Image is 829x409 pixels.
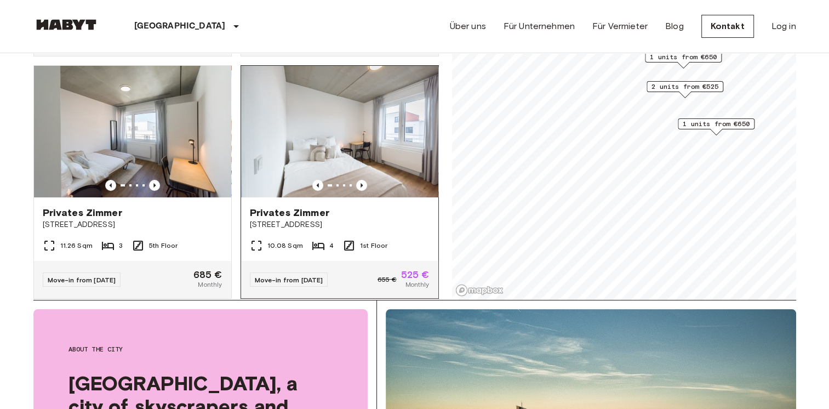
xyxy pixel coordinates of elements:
[665,20,684,33] a: Blog
[149,180,160,191] button: Previous image
[241,65,439,299] a: Marketing picture of unit DE-04-037-006-04QPrevious imagePrevious imagePrivates Zimmer[STREET_ADD...
[678,118,754,135] div: Map marker
[450,20,486,33] a: Über uns
[683,119,750,129] span: 1 units from €650
[401,270,430,280] span: 525 €
[647,81,723,98] div: Map marker
[312,180,323,191] button: Previous image
[250,219,430,230] span: [STREET_ADDRESS]
[356,180,367,191] button: Previous image
[34,66,231,197] img: Marketing picture of unit DE-04-037-023-01Q
[33,19,99,30] img: Habyt
[105,180,116,191] button: Previous image
[193,270,222,280] span: 685 €
[360,241,387,251] span: 1st Floor
[329,241,334,251] span: 4
[267,241,303,251] span: 10.08 Sqm
[645,52,722,69] div: Map marker
[241,66,438,197] img: Marketing picture of unit DE-04-037-006-04Q
[771,20,796,33] a: Log in
[650,52,717,62] span: 1 units from €650
[455,284,504,297] a: Mapbox logo
[33,65,232,299] a: Marketing picture of unit DE-04-037-023-01QPrevious imagePrevious imagePrivates Zimmer[STREET_ADD...
[504,20,575,33] a: Für Unternehmen
[405,280,429,289] span: Monthly
[68,344,333,354] span: About the city
[255,276,323,284] span: Move-in from [DATE]
[701,15,754,38] a: Kontakt
[250,206,329,219] span: Privates Zimmer
[119,241,123,251] span: 3
[134,20,226,33] p: [GEOGRAPHIC_DATA]
[198,280,222,289] span: Monthly
[43,219,222,230] span: [STREET_ADDRESS]
[60,241,93,251] span: 11.26 Sqm
[48,276,116,284] span: Move-in from [DATE]
[651,82,718,92] span: 2 units from €525
[149,241,178,251] span: 5th Floor
[592,20,648,33] a: Für Vermieter
[378,275,397,285] span: 655 €
[43,206,122,219] span: Privates Zimmer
